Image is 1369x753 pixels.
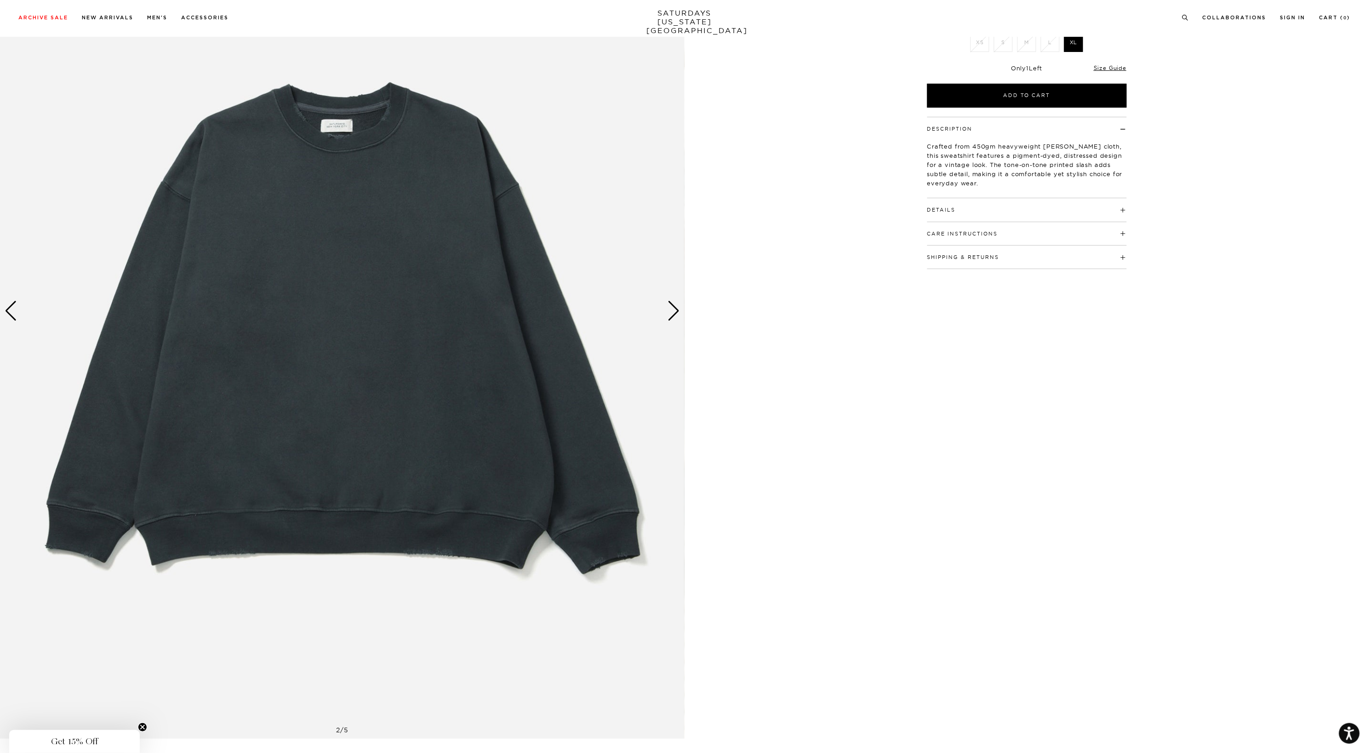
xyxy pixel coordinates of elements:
div: Only Left [927,64,1127,72]
a: Archive Sale [18,15,68,20]
p: Crafted from 450gm heavyweight [PERSON_NAME] cloth, this sweatshirt features a pigment-dyed, dist... [927,142,1127,188]
span: 2 [336,726,340,734]
button: Description [927,126,973,132]
a: Men's [147,15,167,20]
button: Close teaser [138,723,147,732]
a: Size Guide [1094,64,1126,71]
div: Previous slide [5,301,17,321]
button: Shipping & Returns [927,255,999,260]
div: Get 15% OffClose teaser [9,730,140,753]
a: New Arrivals [82,15,133,20]
a: Cart (0) [1319,15,1351,20]
button: Care Instructions [927,231,998,236]
div: Next slide [667,301,680,321]
label: XL [1064,33,1083,52]
a: Sign In [1280,15,1306,20]
a: Collaborations [1203,15,1266,20]
a: Accessories [181,15,228,20]
span: Get 15% Off [51,736,98,747]
button: Details [927,207,956,213]
a: SATURDAYS[US_STATE][GEOGRAPHIC_DATA] [647,9,723,35]
span: 1 [1027,64,1029,72]
small: 0 [1344,16,1347,20]
button: Add to Cart [927,84,1127,108]
span: 5 [344,726,348,734]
